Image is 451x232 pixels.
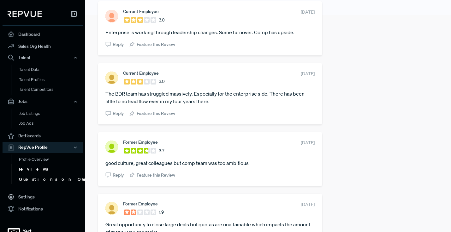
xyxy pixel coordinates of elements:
span: Reply [113,41,124,48]
a: Job Ads [11,118,91,129]
a: Dashboard [3,28,83,40]
button: Talent [3,52,83,63]
span: 3.7 [159,147,164,154]
a: Talent Data [11,65,91,75]
span: [DATE] [301,140,315,146]
a: Profile Overview [11,154,91,165]
span: 1.9 [159,209,164,216]
a: Talent Competitors [11,85,91,95]
span: Feature this Review [137,172,175,179]
span: Reply [113,110,124,117]
span: [DATE] [301,201,315,208]
img: RepVue [8,11,42,17]
a: Reviews [11,164,91,174]
span: Reply [113,172,124,179]
span: Former Employee [123,201,158,206]
button: Jobs [3,96,83,107]
a: Sales Org Health [3,40,83,52]
a: Job Listings [11,109,91,119]
span: 3.0 [159,78,165,85]
button: RepVue Profile [3,142,83,153]
span: Former Employee [123,140,158,145]
span: Current Employee [123,9,159,14]
span: Feature this Review [137,41,175,48]
article: good culture, great colleagues but comp team was too ambitious [105,159,315,167]
a: Talent Profiles [11,75,91,85]
a: Battlecards [3,130,83,142]
span: [DATE] [301,71,315,77]
span: Current Employee [123,71,159,76]
article: Enterprise is working through leadership changes. Some turnover. Comp has upside. [105,28,315,36]
a: Questions on Q&A [11,174,91,185]
a: Notifications [3,203,83,215]
a: Settings [3,191,83,203]
span: [DATE] [301,9,315,16]
span: 3.0 [159,17,165,23]
article: The BDR team has struggled massively. Especially for the enterprise side. There has been little t... [105,90,315,105]
span: Feature this Review [137,110,175,117]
